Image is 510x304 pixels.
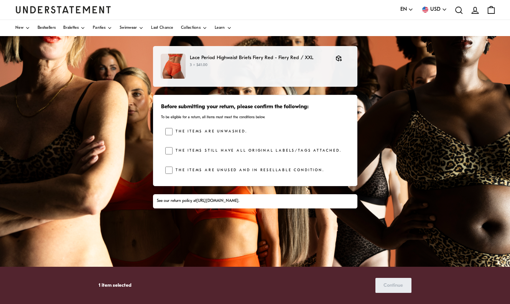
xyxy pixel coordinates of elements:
span: Swimwear [120,26,137,30]
label: The items still have all original labels/tags attached. [173,147,341,155]
a: New [15,20,30,36]
span: New [15,26,23,30]
span: Last Chance [151,26,173,30]
a: Collections [181,20,207,36]
button: EN [400,5,413,14]
a: Bralettes [63,20,85,36]
span: Panties [93,26,105,30]
p: To be eligible for a return, all items must meet the conditions below. [161,115,349,120]
img: lace-period-hiw-brief-fiery-red.jpg [161,54,186,79]
button: USD [421,5,447,14]
label: The items are unwashed. [173,128,247,135]
div: See our return policy at . [157,198,353,204]
p: 3 × $41.00 [190,62,328,68]
h3: Before submitting your return, please confirm the following: [161,103,349,111]
a: Swimwear [120,20,143,36]
a: Understatement Homepage [15,6,111,13]
span: EN [400,5,407,14]
p: Lace Period Highwaist Briefs Fiery Red - Fiery Red / XXL [190,54,328,62]
a: Last Chance [151,20,173,36]
span: Collections [181,26,201,30]
a: [URL][DOMAIN_NAME] [196,199,239,203]
a: Panties [93,20,112,36]
label: The items are unused and in resellable condition. [173,167,324,174]
span: Bestsellers [38,26,56,30]
a: Learn [215,20,232,36]
span: USD [430,5,441,14]
a: Bestsellers [38,20,56,36]
span: Learn [215,26,225,30]
span: Bralettes [63,26,79,30]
